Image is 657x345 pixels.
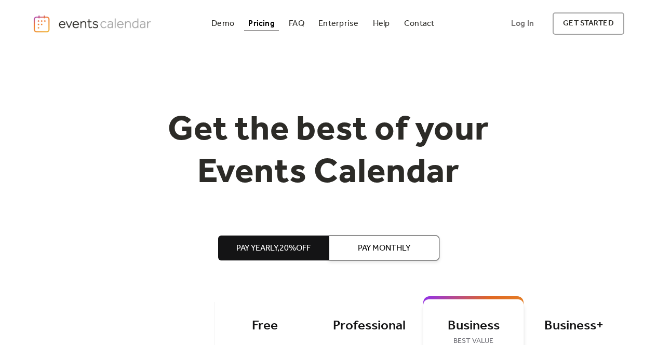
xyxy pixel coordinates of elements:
span: Pay Yearly, 20% off [236,242,311,255]
a: FAQ [285,17,309,31]
a: Log In [501,12,544,35]
div: Business+ [540,318,609,335]
a: Contact [400,17,439,31]
a: home [33,15,154,33]
h1: Get the best of your Events Calendar [129,109,528,194]
div: Help [373,21,390,26]
button: Pay Yearly,20%off [218,236,329,260]
div: Professional [331,318,407,335]
div: Free [231,318,300,335]
a: Help [369,17,394,31]
div: Business [439,318,508,335]
div: Demo [211,21,234,26]
div: FAQ [289,21,304,26]
span: Pay Monthly [358,242,410,255]
a: Enterprise [314,17,363,31]
div: Pricing [248,21,275,26]
a: Pricing [244,17,279,31]
div: Enterprise [318,21,358,26]
button: Pay Monthly [329,236,439,260]
a: Demo [207,17,238,31]
a: get started [553,12,624,35]
div: Contact [404,21,435,26]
